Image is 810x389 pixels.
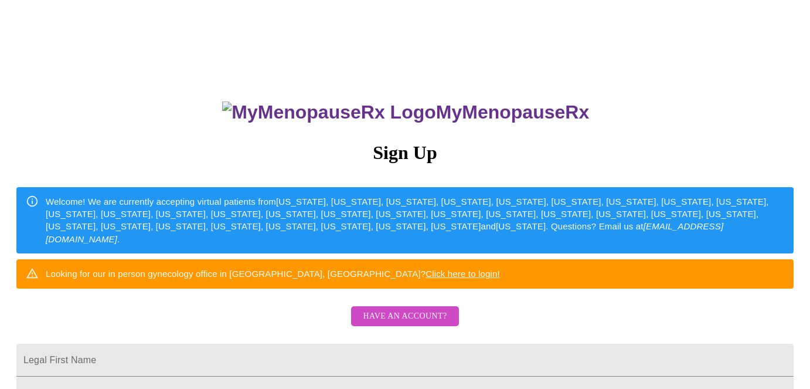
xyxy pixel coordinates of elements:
a: Click here to login! [426,269,500,279]
img: MyMenopauseRx Logo [222,102,435,123]
div: Looking for our in person gynecology office in [GEOGRAPHIC_DATA], [GEOGRAPHIC_DATA]? [46,263,500,285]
em: [EMAIL_ADDRESS][DOMAIN_NAME] [46,221,723,243]
span: Have an account? [363,309,447,324]
div: Welcome! We are currently accepting virtual patients from [US_STATE], [US_STATE], [US_STATE], [US... [46,191,784,251]
a: Have an account? [348,319,461,329]
button: Have an account? [351,306,458,327]
h3: MyMenopauseRx [18,102,794,123]
h3: Sign Up [16,142,794,164]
